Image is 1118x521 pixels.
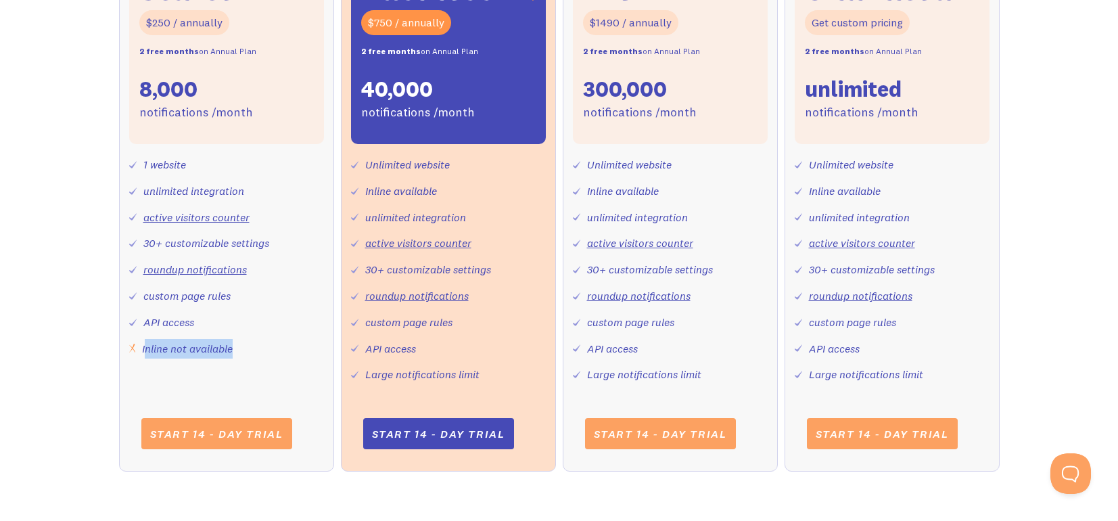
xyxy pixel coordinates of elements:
[805,42,922,62] div: on Annual Plan
[365,313,452,332] div: custom page rules
[809,365,923,384] div: Large notifications limit
[585,418,736,449] a: Start 14 - day trial
[365,155,450,175] div: Unlimited website
[143,313,194,332] div: API access
[143,263,247,276] a: roundup notifications
[809,339,860,359] div: API access
[587,155,672,175] div: Unlimited website
[365,181,437,201] div: Inline available
[365,260,491,279] div: 30+ customizable settings
[809,181,881,201] div: Inline available
[143,210,250,224] a: active visitors counter
[809,260,935,279] div: 30+ customizable settings
[139,10,229,35] div: $250 / annually
[583,10,678,35] div: $1490 / annually
[583,103,697,122] div: notifications /month
[361,42,478,62] div: on Annual Plan
[809,313,896,332] div: custom page rules
[365,208,466,227] div: unlimited integration
[139,42,256,62] div: on Annual Plan
[143,286,231,306] div: custom page rules
[587,313,674,332] div: custom page rules
[583,46,643,56] strong: 2 free months
[809,208,910,227] div: unlimited integration
[809,155,893,175] div: Unlimited website
[587,339,638,359] div: API access
[365,365,480,384] div: Large notifications limit
[809,236,915,250] a: active visitors counter
[361,103,475,122] div: notifications /month
[361,75,433,104] div: 40,000
[805,103,918,122] div: notifications /month
[587,181,659,201] div: Inline available
[587,260,713,279] div: 30+ customizable settings
[805,75,902,104] div: unlimited
[807,418,958,449] a: Start 14 - day trial
[139,46,199,56] strong: 2 free months
[587,365,701,384] div: Large notifications limit
[139,103,253,122] div: notifications /month
[142,339,233,359] div: Inline not available
[361,10,451,35] div: $750 / annually
[587,236,693,250] a: active visitors counter
[143,233,269,253] div: 30+ customizable settings
[1050,453,1091,494] iframe: Toggle Customer Support
[583,42,700,62] div: on Annual Plan
[805,10,910,35] div: Get custom pricing
[361,46,421,56] strong: 2 free months
[363,418,514,449] a: Start 14 - day trial
[365,236,471,250] a: active visitors counter
[365,289,469,302] a: roundup notifications
[583,75,667,104] div: 300,000
[365,339,416,359] div: API access
[587,289,691,302] a: roundup notifications
[139,75,197,104] div: 8,000
[143,181,244,201] div: unlimited integration
[141,418,292,449] a: Start 14 - day trial
[805,46,864,56] strong: 2 free months
[809,289,912,302] a: roundup notifications
[143,155,186,175] div: 1 website
[587,208,688,227] div: unlimited integration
